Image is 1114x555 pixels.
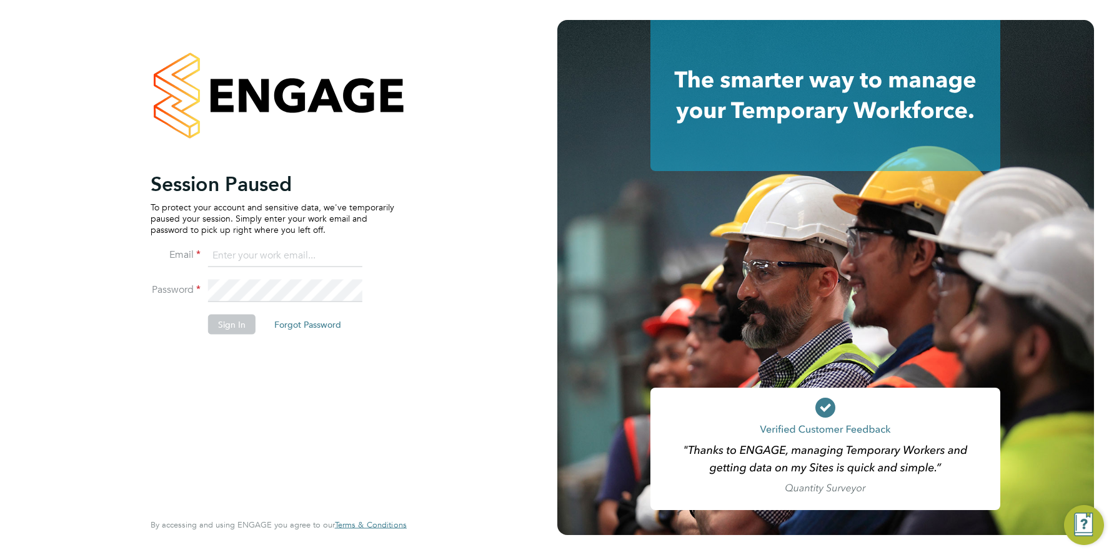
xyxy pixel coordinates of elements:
h2: Session Paused [151,171,394,196]
label: Password [151,283,201,296]
span: By accessing and using ENGAGE you agree to our [151,519,407,530]
p: To protect your account and sensitive data, we've temporarily paused your session. Simply enter y... [151,201,394,235]
label: Email [151,248,201,261]
button: Engage Resource Center [1064,505,1104,545]
button: Sign In [208,314,256,334]
button: Forgot Password [264,314,351,334]
a: Terms & Conditions [335,520,407,530]
input: Enter your work email... [208,245,362,267]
